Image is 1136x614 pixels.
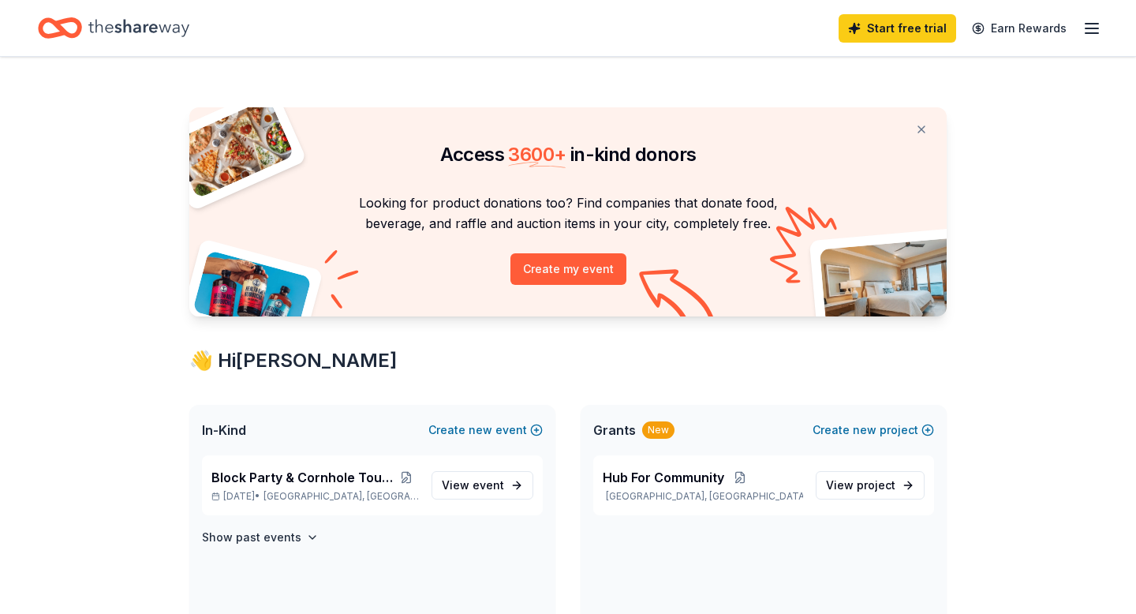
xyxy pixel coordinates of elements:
[202,528,301,547] h4: Show past events
[202,528,319,547] button: Show past events
[469,421,492,440] span: new
[432,471,533,500] a: View event
[962,14,1076,43] a: Earn Rewards
[211,468,393,487] span: Block Party & Cornhole Tournament
[642,421,674,439] div: New
[593,421,636,440] span: Grants
[189,348,947,373] div: 👋 Hi [PERSON_NAME]
[208,193,928,234] p: Looking for product donations too? Find companies that donate food, beverage, and raffle and auct...
[813,421,934,440] button: Createnewproject
[428,421,543,440] button: Createnewevent
[442,476,504,495] span: View
[839,14,956,43] a: Start free trial
[263,490,419,503] span: [GEOGRAPHIC_DATA], [GEOGRAPHIC_DATA]
[172,98,295,199] img: Pizza
[211,490,419,503] p: [DATE] •
[508,143,566,166] span: 3600 +
[440,143,697,166] span: Access in-kind donors
[826,476,895,495] span: View
[639,269,718,328] img: Curvy arrow
[857,478,895,492] span: project
[202,421,246,440] span: In-Kind
[473,478,504,492] span: event
[603,490,803,503] p: [GEOGRAPHIC_DATA], [GEOGRAPHIC_DATA]
[38,9,189,47] a: Home
[510,253,626,285] button: Create my event
[603,468,724,487] span: Hub For Community
[816,471,925,500] a: View project
[853,421,876,440] span: new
